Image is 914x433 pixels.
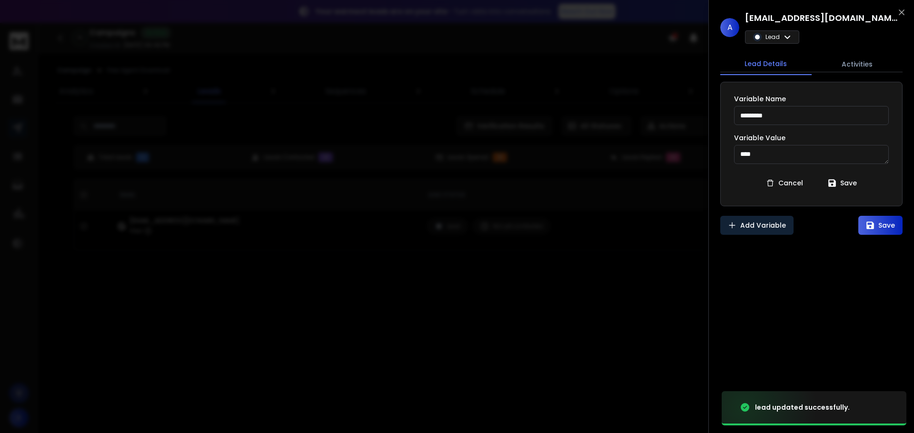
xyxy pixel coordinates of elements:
[758,173,811,192] button: Cancel
[858,216,903,235] button: Save
[812,54,903,75] button: Activities
[720,53,812,75] button: Lead Details
[720,216,794,235] button: Add Variable
[820,173,864,192] button: Save
[745,11,897,25] h1: [EMAIL_ADDRESS][DOMAIN_NAME]
[734,96,889,102] label: Variable Name
[734,135,889,141] label: Variable Value
[720,18,739,37] span: A
[765,33,780,41] p: Lead
[755,403,850,412] div: lead updated successfully.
